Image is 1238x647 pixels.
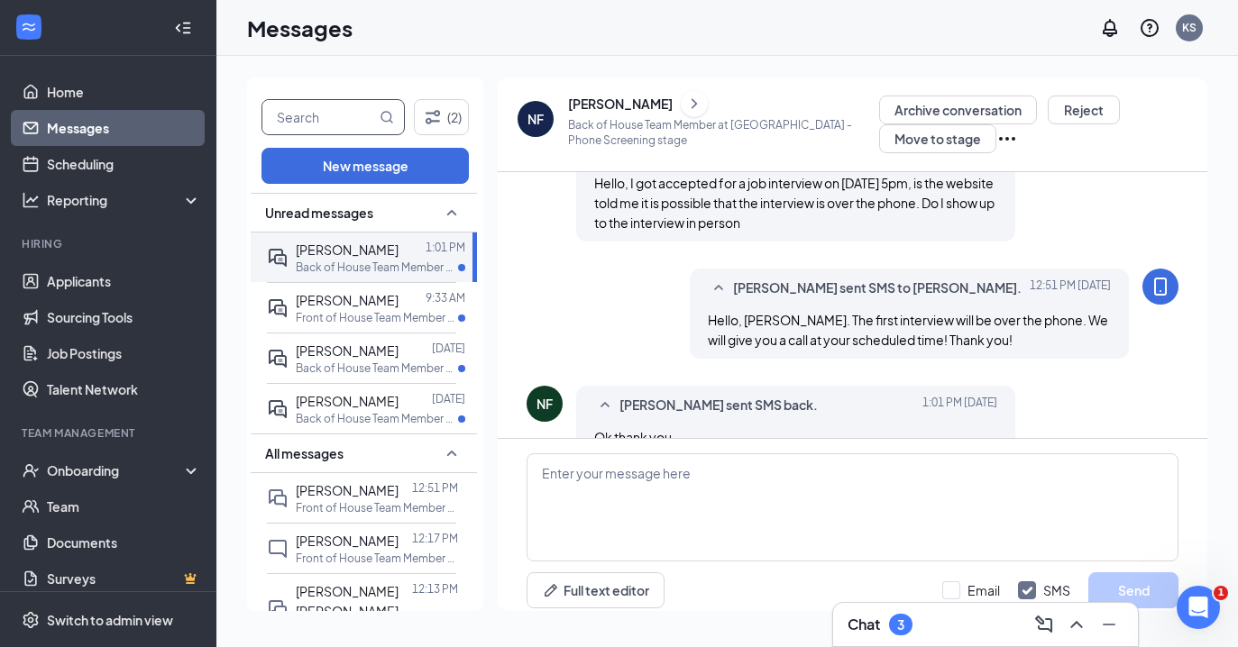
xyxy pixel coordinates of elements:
span: [PERSON_NAME] [296,342,399,359]
button: Minimize [1095,610,1123,639]
svg: Settings [22,611,40,629]
div: KS [1182,20,1197,35]
div: Onboarding [47,461,186,479]
p: Back of House Team Member at [GEOGRAPHIC_DATA] [296,260,458,275]
svg: SmallChevronUp [441,202,463,223]
a: Documents [47,524,201,560]
p: Front of House Team Member at [GEOGRAPHIC_DATA] [296,551,458,566]
svg: SmallChevronUp [708,278,729,299]
svg: WorkstreamLogo [20,18,38,36]
span: Hello, [PERSON_NAME]. The first interview will be over the phone. We will give you a call at your... [708,312,1108,348]
svg: ChatInactive [267,538,289,560]
span: All messages [265,444,344,462]
span: [PERSON_NAME] sent SMS back. [619,395,818,416]
a: Job Postings [47,335,201,371]
svg: DoubleChat [267,488,289,509]
h3: Chat [848,615,880,634]
svg: SmallChevronUp [441,442,463,464]
span: Ok thank you [594,429,672,445]
svg: ActiveDoubleChat [267,247,289,269]
p: [DATE] [432,341,465,356]
p: Front of House Team Member at [GEOGRAPHIC_DATA] [296,500,458,515]
span: [PERSON_NAME] sent SMS to [PERSON_NAME]. [733,278,1022,299]
button: ComposeMessage [1030,610,1059,639]
button: Full text editorPen [527,572,665,608]
svg: Ellipses [996,128,1018,150]
span: Hello, I got accepted for a job interview on [DATE] 5pm, is the website told me it is possible th... [594,175,995,231]
div: [PERSON_NAME] [568,95,673,113]
button: ChevronUp [1062,610,1091,639]
button: New message [261,148,469,184]
a: Sourcing Tools [47,299,201,335]
button: Send [1088,572,1178,608]
button: Reject [1048,96,1120,124]
button: Filter (2) [414,99,469,135]
iframe: Intercom live chat [1177,586,1220,629]
p: 9:33 AM [426,290,465,305]
span: [PERSON_NAME] [296,292,399,308]
p: Front of House Team Member at [GEOGRAPHIC_DATA] [296,310,458,325]
a: Home [47,74,201,110]
svg: QuestionInfo [1139,17,1160,39]
a: Team [47,488,201,524]
button: Move to stage [879,124,996,153]
svg: Pen [542,581,560,599]
p: 12:51 PM [412,480,458,496]
a: Talent Network [47,371,201,407]
span: [PERSON_NAME] [296,393,399,409]
svg: SmallChevronUp [594,395,616,416]
div: Reporting [47,191,202,209]
svg: ChevronUp [1066,614,1087,635]
svg: Filter [422,106,444,128]
svg: MagnifyingGlass [380,110,394,124]
span: [PERSON_NAME] [296,533,399,549]
svg: ComposeMessage [1033,614,1055,635]
svg: Collapse [174,19,192,37]
span: [PERSON_NAME] [296,482,399,498]
svg: MobileSms [1150,276,1171,297]
svg: ActiveDoubleChat [267,297,289,319]
input: Search [262,100,376,134]
p: [DATE] [432,391,465,406]
span: Unread messages [265,204,373,222]
p: Back of House Team Member at [GEOGRAPHIC_DATA] [296,360,458,376]
div: 3 [897,617,904,633]
div: NF [536,395,553,413]
p: 12:17 PM [412,531,458,546]
a: Scheduling [47,146,201,182]
span: [DATE] 1:01 PM [922,395,997,416]
button: ChevronRight [681,90,708,117]
a: Applicants [47,263,201,299]
a: Messages [47,110,201,146]
span: 1 [1214,586,1228,600]
h1: Messages [247,13,353,43]
svg: ActiveDoubleChat [267,348,289,369]
p: Back of House Team Member at [GEOGRAPHIC_DATA] [296,411,458,426]
div: Team Management [22,425,197,441]
svg: Minimize [1098,614,1120,635]
button: Archive conversation [879,96,1037,124]
div: Hiring [22,236,197,251]
div: Switch to admin view [47,611,173,629]
span: [DATE] 12:51 PM [1030,278,1111,299]
svg: ChevronRight [685,93,703,114]
div: NF [527,110,544,128]
svg: Analysis [22,191,40,209]
p: 12:13 PM [412,581,458,597]
svg: ActiveDoubleChat [267,398,289,420]
a: SurveysCrown [47,560,201,597]
p: 1:01 PM [426,240,465,255]
svg: Notifications [1099,17,1121,39]
p: Back of House Team Member at [GEOGRAPHIC_DATA] - Phone Screening stage [568,117,879,148]
svg: DoubleChat [267,598,289,620]
svg: UserCheck [22,461,40,479]
span: [PERSON_NAME] [296,241,399,258]
span: [PERSON_NAME] [PERSON_NAME] [296,583,399,619]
